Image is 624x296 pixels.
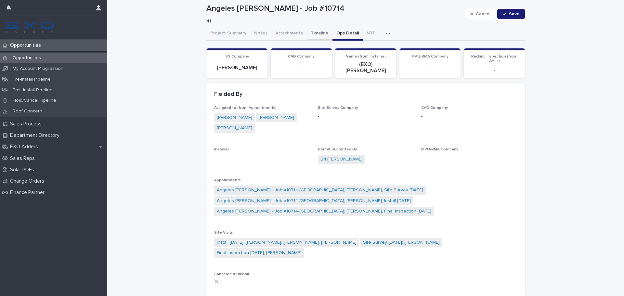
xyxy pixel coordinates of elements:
p: - [214,155,310,161]
a: [PERSON_NAME] [217,125,252,132]
span: SS Company [225,55,249,58]
p: - [318,113,414,120]
span: Cancel [476,12,490,16]
p: Pre-Install Pipeline [7,77,56,82]
p: EXO Adders [7,144,43,150]
span: Name (from Installer) [346,55,386,58]
span: Assigned to (from Appointments) [214,106,277,110]
p: Opportunities [7,55,46,61]
a: Angeles [PERSON_NAME] - Job #10714-[GEOGRAPHIC_DATA]; [PERSON_NAME], Final Inspection [DATE] [217,208,431,215]
p: - [421,155,517,161]
p: (EXO) [PERSON_NAME] [339,61,392,74]
p: Solar PDFs [7,167,39,173]
p: - [421,113,517,120]
button: Attachments [271,27,307,41]
h2: Fielded By [214,91,242,98]
span: Site Visits [214,231,233,235]
p: Opportunities [7,42,46,48]
span: CAD Company [288,55,315,58]
p: Hold/Cancel Pipeline [7,98,61,103]
span: Permit Submitted By [318,148,357,151]
p: Change Orders [7,178,49,184]
p: - [403,65,457,71]
a: Angeles [PERSON_NAME] - Job #10714-[GEOGRAPHIC_DATA]; [PERSON_NAME], Install [DATE] [217,198,411,204]
button: Timeline [307,27,332,41]
img: FKS5r6ZBThi8E5hshIGi [5,21,55,34]
span: MPU/RMA Company [411,55,448,58]
a: [PERSON_NAME] [259,114,294,121]
a: Site Survey [DATE]; [PERSON_NAME] [363,239,440,246]
p: Department Directory [7,132,65,138]
span: Save [509,12,520,16]
span: Racking Inspection (from AHJs) [471,55,517,63]
button: Ops Detail [332,27,363,41]
span: Site Survey Company [318,106,358,110]
span: MPU/RMA Company [421,148,458,151]
p: - [468,67,521,73]
p: Angeles [PERSON_NAME] - Job #10714 [206,4,462,13]
p: My Account Progression [7,66,69,71]
a: [PERSON_NAME] [217,114,252,121]
button: Cancel [465,9,496,19]
p: Finance Partner [7,189,50,196]
p: [PERSON_NAME] [210,65,264,71]
button: Notes [250,27,271,41]
p: Roof Concern [7,109,47,114]
a: Angeles [PERSON_NAME] - Job #10714-[GEOGRAPHIC_DATA]; [PERSON_NAME], Site Survey [DATE] [217,187,423,194]
p: Sales Process [7,121,47,127]
p: Sales Reps [7,155,40,161]
span: Installer [214,148,229,151]
button: NTP [363,27,380,41]
a: Final Inspection [DATE]; [PERSON_NAME] [217,250,302,256]
p: Post-Install Pipeline [7,87,58,93]
span: Canceled At Install [214,272,249,276]
p: 41 [206,19,460,24]
p: - [275,65,328,71]
a: Bri [PERSON_NAME] [320,156,363,163]
span: CAD Company [421,106,448,110]
span: Appointments [214,178,241,182]
button: Save [497,9,525,19]
a: Install [DATE]; [PERSON_NAME], [PERSON_NAME], [PERSON_NAME] [217,239,357,246]
button: Project Summary [206,27,250,41]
